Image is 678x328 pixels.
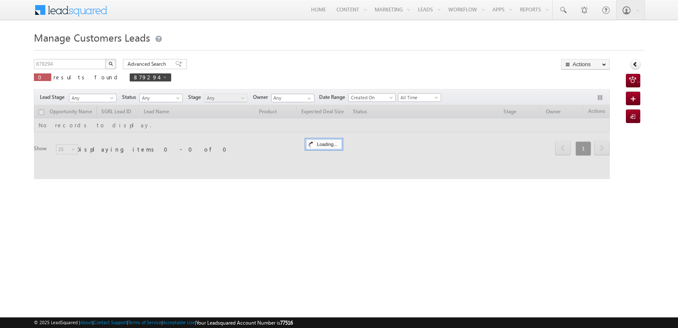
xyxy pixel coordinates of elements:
[40,93,68,101] span: Lead Stage
[69,94,114,102] span: Any
[80,320,92,325] a: About
[34,31,150,44] span: Manage Customers Leads
[188,93,204,101] span: Stage
[94,320,127,325] a: Contact Support
[128,60,169,68] span: Advanced Search
[398,94,439,101] span: All Time
[280,320,293,326] span: 77516
[205,94,245,102] span: Any
[204,94,247,102] a: Any
[253,93,271,101] span: Owner
[134,73,158,81] span: 879294
[139,94,183,102] a: Any
[34,319,293,327] span: © 2025 LeadSquared | | | | |
[306,139,342,149] div: Loading...
[69,94,117,102] a: Any
[348,93,396,102] a: Created On
[128,320,161,325] a: Terms of Service
[271,94,314,102] input: Type to Search
[163,320,195,325] a: Acceptable Use
[53,73,121,81] span: results found
[196,320,293,326] span: Your Leadsquared Account Number is
[303,94,314,103] a: Show All Items
[319,93,348,101] span: Date Range
[140,94,180,102] span: Any
[38,73,47,81] span: 0
[122,93,139,101] span: Status
[398,93,441,102] a: All Time
[561,59,610,70] button: Actions
[108,62,113,66] img: Search
[349,94,393,101] span: Created On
